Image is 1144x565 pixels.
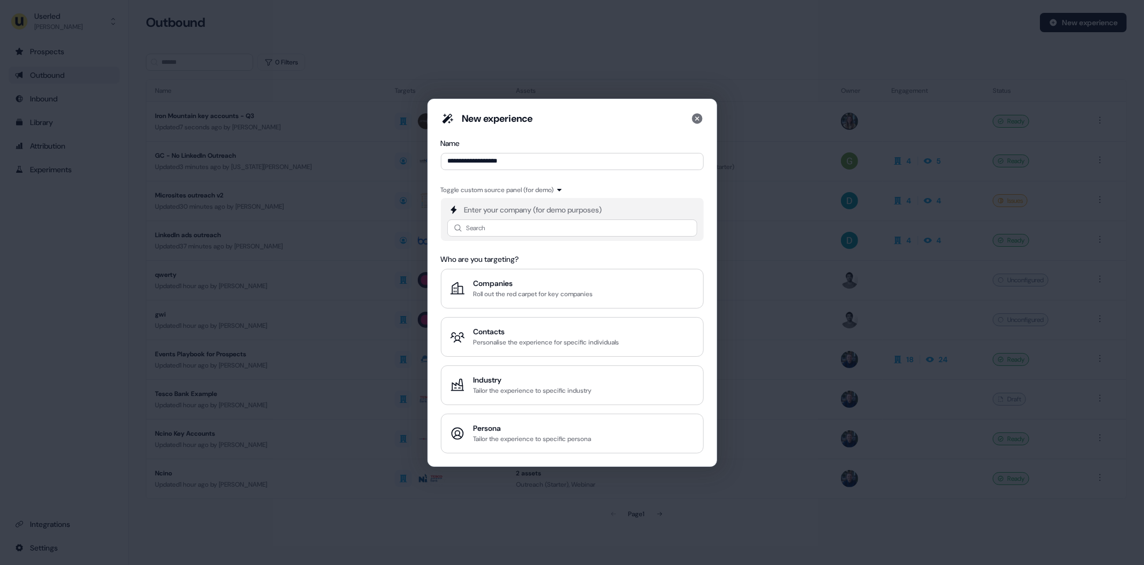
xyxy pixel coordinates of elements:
[441,185,554,195] div: Toggle custom source panel (for demo)
[474,326,619,337] div: Contacts
[441,269,704,309] button: CompaniesRoll out the red carpet for key companies
[464,204,602,215] div: Enter your company (for demo purposes)
[474,385,592,396] div: Tailor the experience to specific industry
[474,434,592,444] div: Tailor the experience to specific persona
[462,112,533,125] div: New experience
[441,185,563,195] button: Toggle custom source panel (for demo)
[441,365,704,405] button: IndustryTailor the experience to specific industry
[474,289,593,299] div: Roll out the red carpet for key companies
[441,254,704,265] div: Who are you targeting?
[441,414,704,453] button: PersonaTailor the experience to specific persona
[441,317,704,357] button: ContactsPersonalise the experience for specific individuals
[474,278,593,289] div: Companies
[474,337,619,348] div: Personalise the experience for specific individuals
[474,423,592,434] div: Persona
[441,138,704,149] div: Name
[474,375,592,385] div: Industry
